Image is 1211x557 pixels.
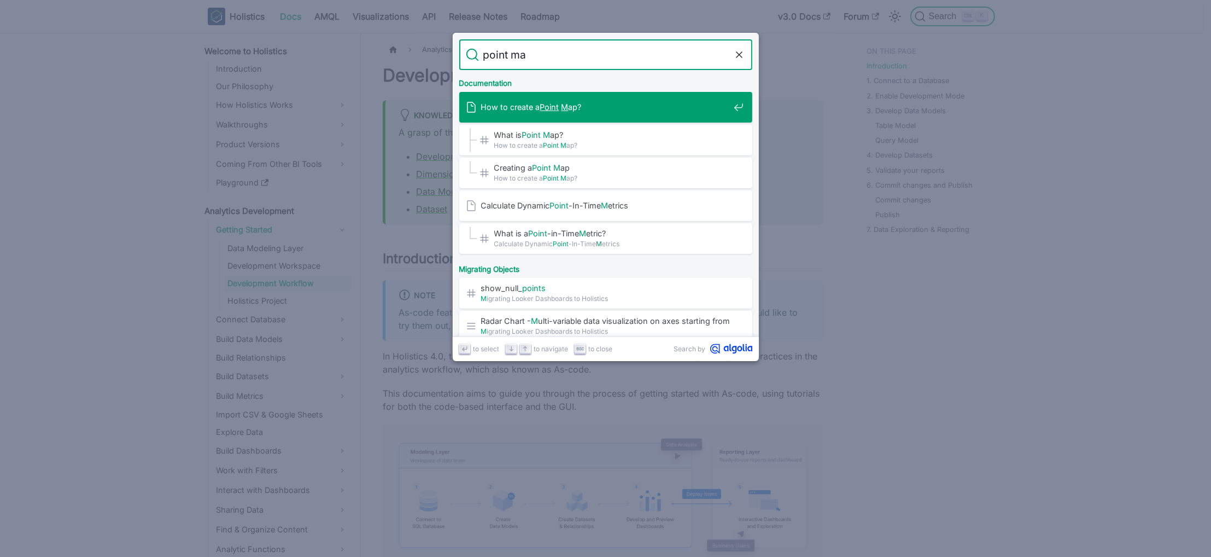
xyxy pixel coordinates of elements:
[531,316,539,326] mark: M
[481,293,729,304] span: igrating Looker Dashboards to Holistics
[459,92,752,123] a: How to create aPoint Map?
[459,190,752,221] a: Calculate DynamicPoint-In-TimeMetrics
[459,311,752,341] a: Radar Chart -Multi-variable data visualization on axes starting from …Migrating Looker Dashboards...
[522,130,541,140] mark: Point
[674,344,752,354] a: Search byAlgolia
[550,201,569,210] mark: Point
[596,240,602,248] mark: M
[561,174,567,182] mark: M
[589,344,613,354] span: to close
[521,345,529,353] svg: Arrow up
[580,229,587,238] mark: M
[481,326,729,336] span: igrating Looker Dashboards to Holistics
[494,228,729,239] span: What is a -in-Time etric?​
[534,344,568,354] span: to navigate
[710,344,752,354] svg: Algolia
[457,70,754,92] div: Documentation
[481,200,729,211] span: Calculate Dynamic -In-Time etrics
[494,163,729,173] span: Creating a ap​
[601,201,609,210] mark: M
[481,327,487,335] mark: M
[481,294,487,303] mark: M
[543,141,559,149] mark: Point
[481,316,729,326] span: Radar Chart - ulti-variable data visualization on axes starting from …
[459,223,752,254] a: What is aPoint-in-TimeMetric?​Calculate DynamicPoint-In-TimeMetrics
[494,130,729,140] span: What is ap?​
[543,130,551,140] mark: M
[576,345,584,353] svg: Escape key
[481,283,729,293] span: show_null_
[543,174,559,182] mark: Point
[529,229,548,238] mark: Point
[459,158,752,188] a: Creating aPoint Map​How to create aPoint Map?
[523,283,546,293] mark: points
[459,278,752,309] a: show_null_pointsMigrating Looker Dashboards to Holistics
[554,163,561,172] mark: M
[553,240,569,248] mark: Point
[561,141,567,149] mark: M
[540,102,559,112] mark: Point
[533,163,552,172] mark: Point
[457,256,754,278] div: Migrating Objects
[460,345,469,353] svg: Enter key
[561,102,569,112] mark: M
[479,39,733,70] input: Search docs
[507,345,516,353] svg: Arrow down
[473,344,499,354] span: to select
[733,48,746,61] button: Clear the query
[481,102,729,112] span: How to create a ap?
[459,125,752,155] a: What isPoint Map?​How to create aPoint Map?
[494,140,729,150] span: How to create a ap?
[674,344,706,354] span: Search by
[494,239,729,249] span: Calculate Dynamic -In-Time etrics
[494,173,729,183] span: How to create a ap?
